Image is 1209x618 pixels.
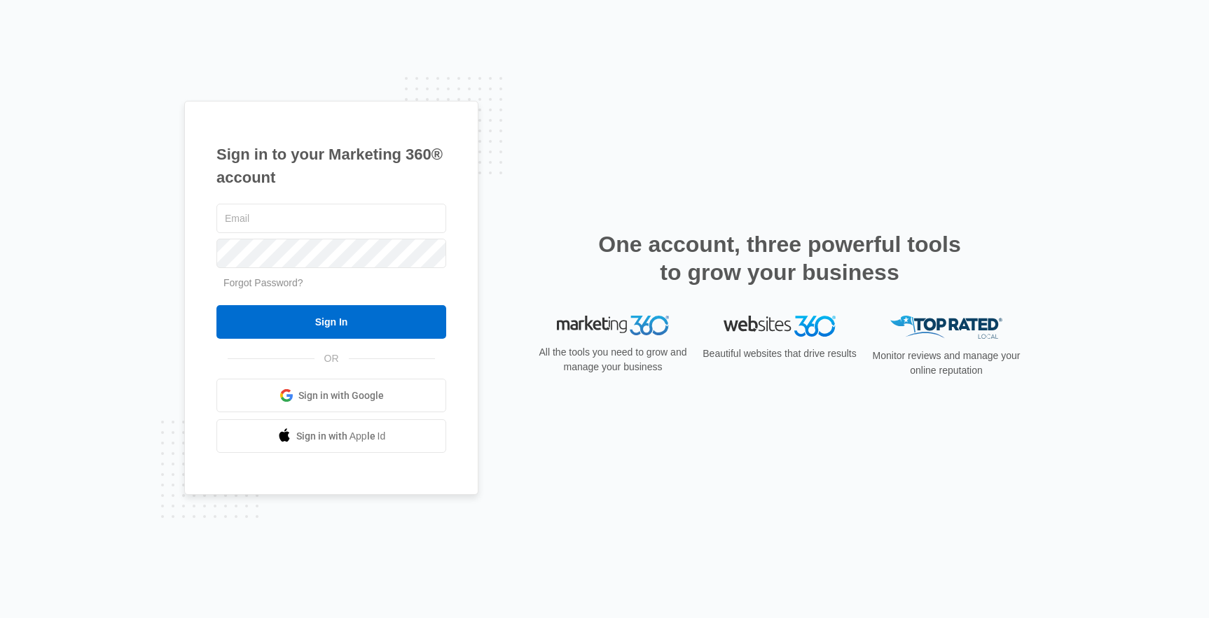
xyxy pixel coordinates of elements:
span: Sign in with Apple Id [296,429,386,444]
img: Websites 360 [724,316,836,336]
a: Forgot Password? [223,277,303,288]
span: OR [315,351,349,366]
h2: One account, three powerful tools to grow your business [594,230,965,286]
img: Marketing 360 [557,316,669,335]
p: Monitor reviews and manage your online reputation [868,349,1025,378]
img: Top Rated Local [890,316,1002,339]
p: All the tools you need to grow and manage your business [534,345,691,374]
p: Beautiful websites that drive results [701,346,858,361]
a: Sign in with Google [216,379,446,412]
input: Sign In [216,305,446,339]
a: Sign in with Apple Id [216,419,446,453]
span: Sign in with Google [298,388,384,403]
h1: Sign in to your Marketing 360® account [216,143,446,189]
input: Email [216,204,446,233]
